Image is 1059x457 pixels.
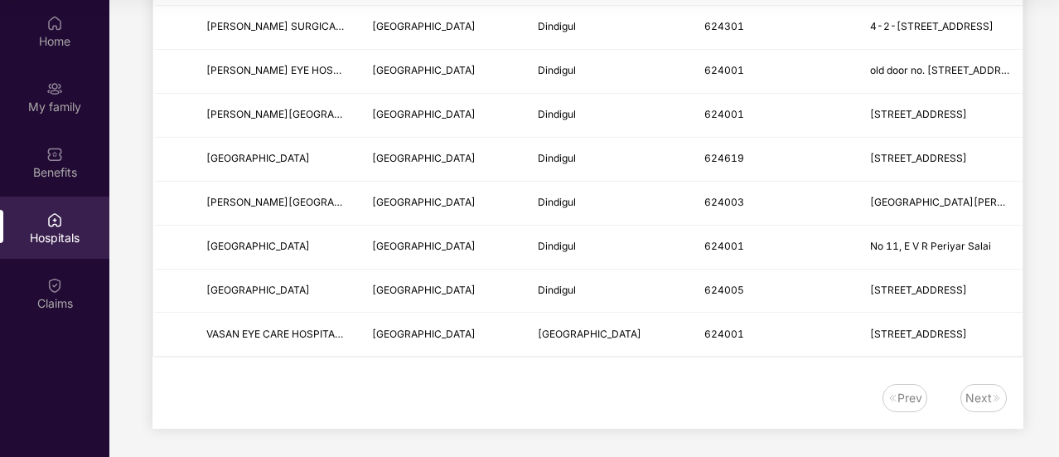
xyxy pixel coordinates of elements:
span: [GEOGRAPHIC_DATA] [372,196,476,208]
span: [GEOGRAPHIC_DATA] [372,108,476,120]
img: svg+xml;base64,PHN2ZyBpZD0iQ2xhaW0iIHhtbG5zPSJodHRwOi8vd3d3LnczLm9yZy8yMDAwL3N2ZyIgd2lkdGg9IjIwIi... [46,277,63,294]
img: svg+xml;base64,PHN2ZyBpZD0iSG9zcGl0YWxzIiB4bWxucz0iaHR0cDovL3d3dy53My5vcmcvMjAwMC9zdmciIHdpZHRoPS... [46,211,63,228]
img: svg+xml;base64,PHN2ZyBpZD0iQmVuZWZpdHMiIHhtbG5zPSJodHRwOi8vd3d3LnczLm9yZy8yMDAwL3N2ZyIgd2lkdGg9Ij... [46,146,63,163]
div: Next [965,389,992,407]
span: [GEOGRAPHIC_DATA] [206,240,310,252]
span: [GEOGRAPHIC_DATA] [372,64,476,76]
span: [PERSON_NAME][GEOGRAPHIC_DATA] [206,108,392,120]
td: Tamil Nadu [359,226,525,270]
span: [STREET_ADDRESS] [870,152,967,164]
span: 4-2-[STREET_ADDRESS] [870,20,994,32]
td: 34, Narayana Nagar [857,94,1023,138]
td: VASAN EYE CARE HOSPITAL - DINDIGUL [193,313,359,357]
span: 624001 [704,108,744,120]
span: 624001 [704,240,744,252]
img: svg+xml;base64,PHN2ZyBpZD0iSG9tZSIgeG1sbnM9Imh0dHA6Ly93d3cudzMub3JnLzIwMDAvc3ZnIiB3aWR0aD0iMjAiIG... [46,15,63,32]
td: No 11, E V R Periyar Salai [857,226,1023,270]
td: Dindigul [525,138,690,182]
span: [GEOGRAPHIC_DATA][PERSON_NAME] [870,196,1056,208]
span: Dindigul [538,240,576,252]
span: 624001 [704,64,744,76]
span: 624619 [704,152,744,164]
span: [STREET_ADDRESS] [870,284,967,296]
span: Dindigul [538,108,576,120]
td: Tamil Nadu [359,182,525,226]
span: Dindigul [538,20,576,32]
td: Tamil Nadu [359,138,525,182]
td: Chennai [525,313,690,357]
span: [STREET_ADDRESS] [870,108,967,120]
span: VASAN EYE CARE HOSPITAL - DINDIGUL [206,328,400,340]
span: Dindigul [538,64,576,76]
div: Prev [897,389,922,407]
td: No 35 P/18, Dharapuram Road [857,138,1023,182]
img: svg+xml;base64,PHN2ZyB3aWR0aD0iMjAiIGhlaWdodD0iMjAiIHZpZXdCb3g9IjAgMCAyMCAyMCIgZmlsbD0ibm9uZSIgeG... [46,80,63,97]
td: DHARSHINI HOSPITAL [193,94,359,138]
span: 624003 [704,196,744,208]
td: Tamil Nadu [359,270,525,314]
span: [STREET_ADDRESS] [870,328,967,340]
span: [GEOGRAPHIC_DATA] [372,152,476,164]
span: [PERSON_NAME][GEOGRAPHIC_DATA] [206,196,392,208]
td: Tamil Nadu [359,313,525,357]
td: 4-2-30/4, Highschool Road, Chinnalapatti [857,6,1023,50]
span: 624005 [704,284,744,296]
span: [GEOGRAPHIC_DATA] [372,328,476,340]
span: 624001 [704,328,744,340]
td: 3 A 6, Railway Station Rd [857,313,1023,357]
span: Dindigul [538,284,576,296]
img: svg+xml;base64,PHN2ZyB4bWxucz0iaHR0cDovL3d3dy53My5vcmcvMjAwMC9zdmciIHdpZHRoPSIxNiIgaGVpZ2h0PSIxNi... [887,393,897,403]
span: old door no. [STREET_ADDRESS] [870,64,1024,76]
td: Dindigul [525,182,690,226]
td: VIJAYA HOSPITAL [193,226,359,270]
td: Dindigul [525,50,690,94]
span: [GEOGRAPHIC_DATA] [206,284,310,296]
span: No 11, E V R Periyar Salai [870,240,991,252]
td: ARAVIND EYE HOSPITAL - DINDIGUL [193,50,359,94]
td: 4/361, Trichy Road [857,270,1023,314]
span: Dindigul [538,152,576,164]
span: [GEOGRAPHIC_DATA] [206,152,310,164]
span: Dindigul [538,196,576,208]
span: [PERSON_NAME] EYE HOSPITAL - DINDIGUL [206,64,420,76]
td: Tamil Nadu [359,6,525,50]
td: SRI AMMAN HOSPITAL [193,138,359,182]
td: SHANMUGAM SURGICAL AND FERTILITY HOSPITAL [193,6,359,50]
td: Dindigul [525,94,690,138]
span: [GEOGRAPHIC_DATA] [372,240,476,252]
td: old door no. 21/1, thadicombu Road [857,50,1023,94]
span: [GEOGRAPHIC_DATA] [372,284,476,296]
span: 624301 [704,20,744,32]
span: [GEOGRAPHIC_DATA] [538,328,641,340]
td: Dindigul [525,6,690,50]
img: svg+xml;base64,PHN2ZyB4bWxucz0iaHR0cDovL3d3dy53My5vcmcvMjAwMC9zdmciIHdpZHRoPSIxNiIgaGVpZ2h0PSIxNi... [992,393,1002,403]
span: [GEOGRAPHIC_DATA] [372,20,476,32]
td: Dindigul [525,270,690,314]
td: 11 91, NVGB Hall Road [857,182,1023,226]
td: CITY HOSPITAL [193,270,359,314]
td: Tamil Nadu [359,94,525,138]
span: [PERSON_NAME] SURGICAL AND FERTILITY HOSPITAL [206,20,468,32]
td: BHARATHI MISSION HOSPITAL [193,182,359,226]
td: Tamil Nadu [359,50,525,94]
td: Dindigul [525,226,690,270]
